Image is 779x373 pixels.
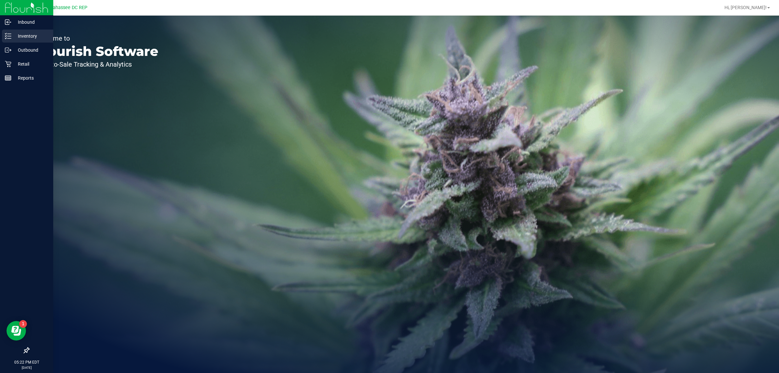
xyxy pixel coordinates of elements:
p: Welcome to [35,35,158,42]
p: Seed-to-Sale Tracking & Analytics [35,61,158,68]
p: Reports [11,74,50,82]
inline-svg: Inbound [5,19,11,25]
p: Retail [11,60,50,68]
span: Tallahassee DC REP [45,5,87,10]
span: Hi, [PERSON_NAME]! [724,5,767,10]
iframe: Resource center unread badge [19,320,27,328]
inline-svg: Outbound [5,47,11,53]
p: Flourish Software [35,45,158,58]
inline-svg: Reports [5,75,11,81]
inline-svg: Retail [5,61,11,67]
p: Inventory [11,32,50,40]
p: Outbound [11,46,50,54]
p: 05:22 PM EDT [3,359,50,365]
inline-svg: Inventory [5,33,11,39]
p: Inbound [11,18,50,26]
p: [DATE] [3,365,50,370]
iframe: Resource center [6,321,26,341]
